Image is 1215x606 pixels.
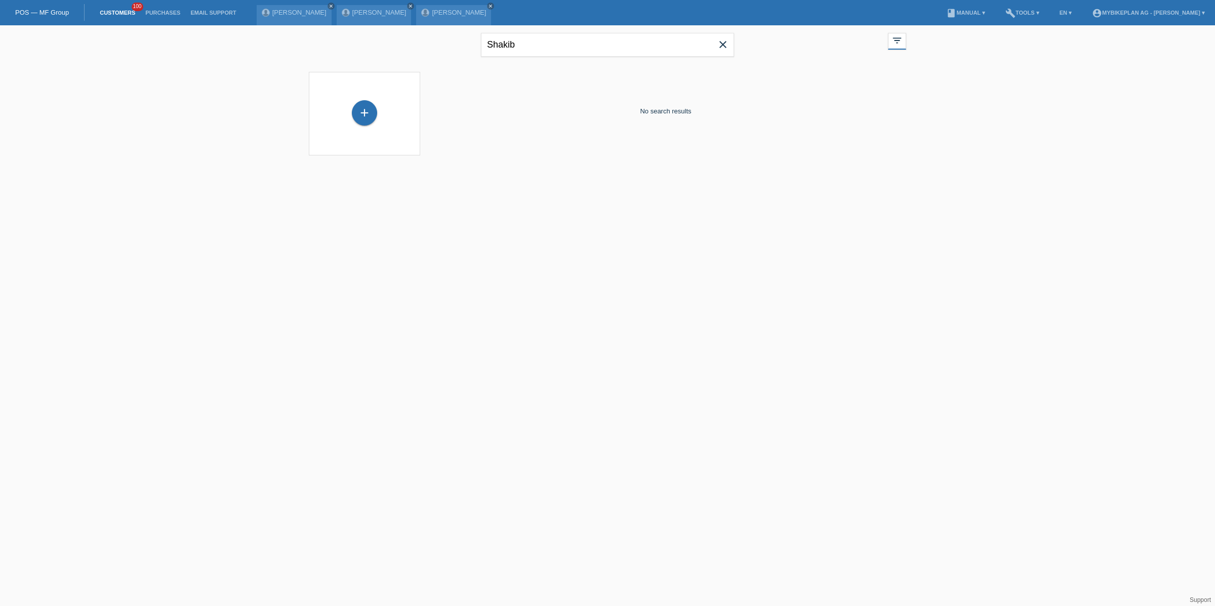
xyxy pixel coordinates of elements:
[481,33,734,57] input: Search...
[892,35,903,46] i: filter_list
[407,3,414,10] a: close
[408,4,413,9] i: close
[1190,596,1211,603] a: Support
[487,3,494,10] a: close
[272,9,327,16] a: [PERSON_NAME]
[432,9,486,16] a: [PERSON_NAME]
[140,10,185,16] a: Purchases
[352,104,377,122] div: Add customer
[1092,8,1102,18] i: account_circle
[1005,8,1016,18] i: build
[488,4,493,9] i: close
[946,8,956,18] i: book
[329,4,334,9] i: close
[185,10,241,16] a: Email Support
[132,3,144,11] span: 100
[425,67,906,155] div: No search results
[328,3,335,10] a: close
[717,38,729,51] i: close
[1055,10,1077,16] a: EN ▾
[1000,10,1044,16] a: buildTools ▾
[95,10,140,16] a: Customers
[941,10,990,16] a: bookManual ▾
[15,9,69,16] a: POS — MF Group
[352,9,407,16] a: [PERSON_NAME]
[1087,10,1210,16] a: account_circleMybikeplan AG - [PERSON_NAME] ▾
